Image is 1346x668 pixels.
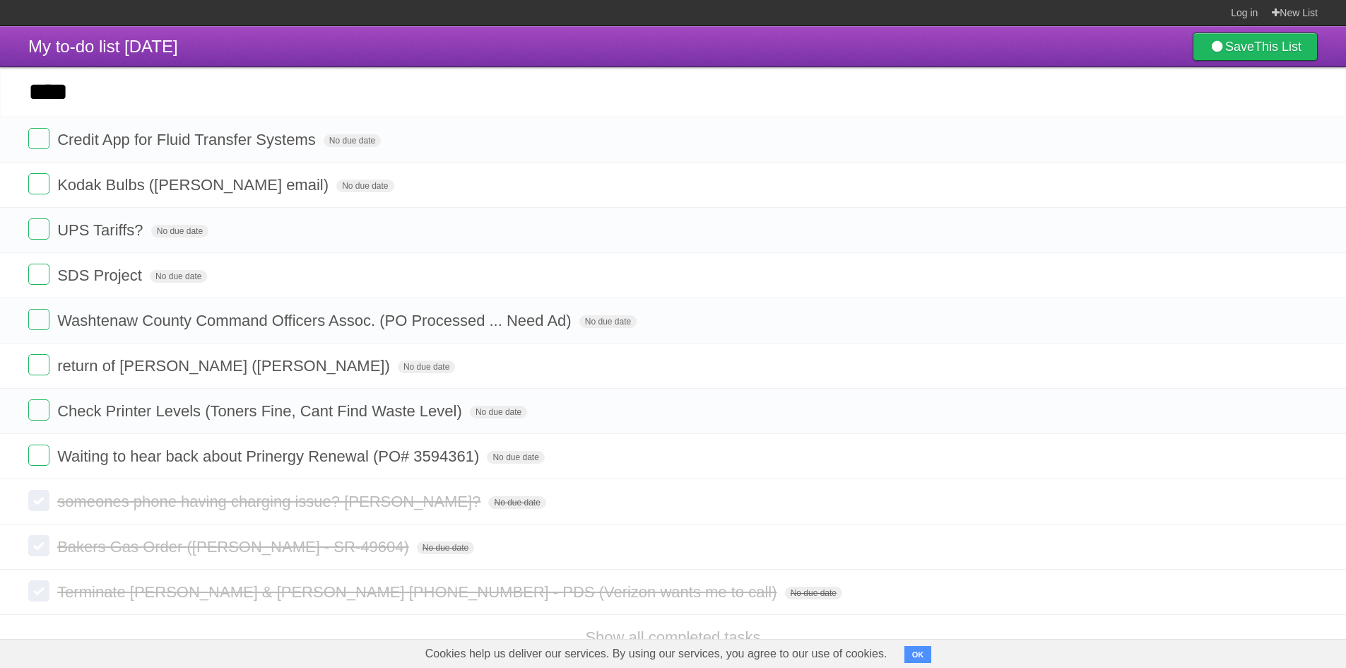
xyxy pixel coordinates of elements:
[28,399,49,421] label: Done
[324,134,381,147] span: No due date
[57,538,413,556] span: Bakers Gas Order ([PERSON_NAME] - SR-49604)
[57,447,483,465] span: Waiting to hear back about Prinergy Renewal (PO# 3594361)
[57,312,575,329] span: Washtenaw County Command Officers Assoc. (PO Processed ... Need Ad)
[398,361,455,373] span: No due date
[151,225,208,238] span: No due date
[28,309,49,330] label: Done
[57,176,332,194] span: Kodak Bulbs ([PERSON_NAME] email)
[28,490,49,511] label: Done
[28,37,178,56] span: My to-do list [DATE]
[57,583,780,601] span: Terminate [PERSON_NAME] & [PERSON_NAME] [PHONE_NUMBER] - PDS (Verizon wants me to call)
[28,535,49,556] label: Done
[336,180,394,192] span: No due date
[28,445,49,466] label: Done
[28,128,49,149] label: Done
[488,496,545,509] span: No due date
[904,646,932,663] button: OK
[57,402,466,420] span: Check Printer Levels (Toners Fine, Cant Find Waste Level)
[579,315,637,328] span: No due date
[470,406,527,418] span: No due date
[1193,33,1318,61] a: SaveThis List
[785,587,842,599] span: No due date
[28,580,49,602] label: Done
[28,173,49,194] label: Done
[28,264,49,285] label: Done
[585,628,760,646] a: Show all completed tasks
[57,131,319,148] span: Credit App for Fluid Transfer Systems
[57,266,146,284] span: SDS Project
[57,357,394,375] span: return of [PERSON_NAME] ([PERSON_NAME])
[57,493,484,510] span: someones phone having charging issue? [PERSON_NAME]?
[417,541,474,554] span: No due date
[411,640,902,668] span: Cookies help us deliver our services. By using our services, you agree to our use of cookies.
[1254,40,1301,54] b: This List
[28,354,49,375] label: Done
[150,270,207,283] span: No due date
[57,221,146,239] span: UPS Tariffs?
[28,218,49,240] label: Done
[487,451,544,464] span: No due date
